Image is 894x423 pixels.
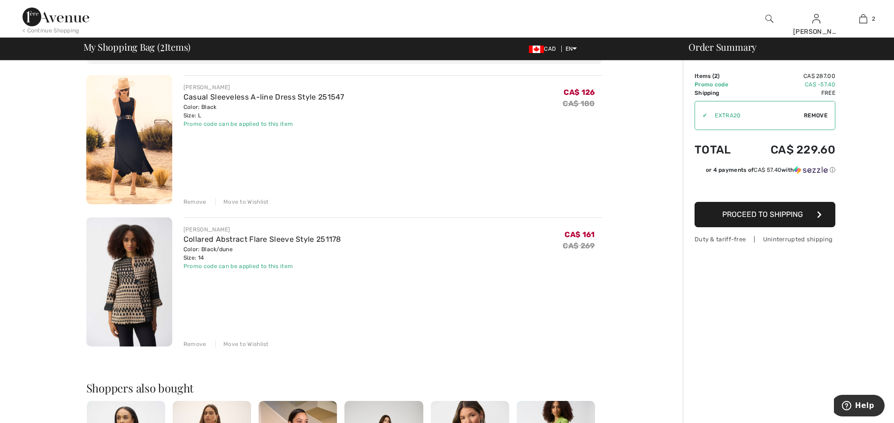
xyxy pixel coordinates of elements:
[745,80,835,89] td: CA$ -57.40
[745,89,835,97] td: Free
[86,75,172,204] img: Casual Sleeveless A-line Dress Style 251547
[183,262,341,270] div: Promo code can be applied to this item
[834,395,885,418] iframe: Opens a widget where you can find more information
[859,13,867,24] img: My Bag
[754,167,781,173] span: CA$ 57.40
[565,46,577,52] span: EN
[695,89,745,97] td: Shipping
[183,225,341,234] div: [PERSON_NAME]
[86,217,172,346] img: Collared Abstract Flare Sleeve Style 251178
[183,103,344,120] div: Color: Black Size: L
[695,72,745,80] td: Items ( )
[872,15,875,23] span: 2
[86,382,603,393] h2: Shoppers also bought
[695,177,835,199] iframe: PayPal-paypal
[695,202,835,227] button: Proceed to Shipping
[840,13,886,24] a: 2
[812,13,820,24] img: My Info
[183,92,344,101] a: Casual Sleeveless A-line Dress Style 251547
[695,235,835,244] div: Duty & tariff-free | Uninterrupted shipping
[695,80,745,89] td: Promo code
[563,99,595,108] s: CA$ 180
[722,210,803,219] span: Proceed to Shipping
[565,230,595,239] span: CA$ 161
[183,245,341,262] div: Color: Black/dune Size: 14
[183,120,344,128] div: Promo code can be applied to this item
[677,42,888,52] div: Order Summary
[183,83,344,92] div: [PERSON_NAME]
[793,27,839,37] div: [PERSON_NAME]
[183,235,341,244] a: Collared Abstract Flare Sleeve Style 251178
[695,134,745,166] td: Total
[564,88,595,97] span: CA$ 126
[804,111,827,120] span: Remove
[794,166,828,174] img: Sezzle
[765,13,773,24] img: search the website
[695,166,835,177] div: or 4 payments ofCA$ 57.40withSezzle Click to learn more about Sezzle
[215,198,269,206] div: Move to Wishlist
[745,134,835,166] td: CA$ 229.60
[529,46,559,52] span: CAD
[23,8,89,26] img: 1ère Avenue
[707,101,804,130] input: Promo code
[84,42,191,52] span: My Shopping Bag ( Items)
[529,46,544,53] img: Canadian Dollar
[215,340,269,348] div: Move to Wishlist
[23,26,79,35] div: < Continue Shopping
[160,40,165,52] span: 2
[563,241,595,250] s: CA$ 269
[706,166,835,174] div: or 4 payments of with
[745,72,835,80] td: CA$ 287.00
[183,198,206,206] div: Remove
[695,111,707,120] div: ✔
[714,73,718,79] span: 2
[812,14,820,23] a: Sign In
[183,340,206,348] div: Remove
